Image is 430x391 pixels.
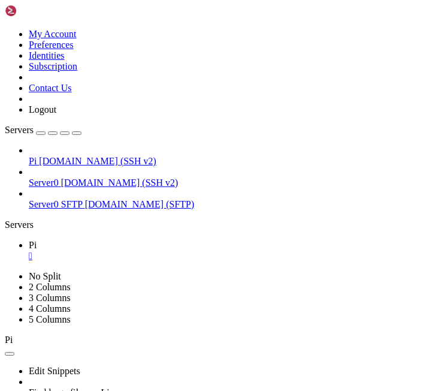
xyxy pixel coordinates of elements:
a: 4 Columns [29,303,71,314]
span: Server0 [29,178,59,188]
x-row: 9090/ [5,134,273,145]
a: Server0 [DOMAIN_NAME] (SSH v2) [29,178,425,188]
x-row: [DOMAIN_NAME][URL][DOMAIN_NAME])" [5,184,273,194]
x-row: Linux pi [DATE]-arm64 #1 SMP Debian 6.12.27-1 (2025- [5,5,273,15]
li: Pi [DOMAIN_NAME] (SSH v2) [29,145,425,167]
a: Logout [29,104,56,115]
a: Subscription [29,61,77,71]
a: 5 Columns [29,314,71,324]
x-row: m are free software; [5,45,273,55]
x-row: o the extent [5,104,273,115]
a: Identities [29,50,65,61]
a: Server0 SFTP [DOMAIN_NAME] (SFTP) [29,199,425,210]
a: My Account [29,29,77,39]
x-row: Web console: [URL] or [URL][TECHNICAL_ID]: [5,125,273,135]
x-row: 500 history | grep curl [5,244,273,254]
li: Server0 SFTP [DOMAIN_NAME] (SFTP) [29,188,425,210]
x-row: the exact distribution terms for each program are des [5,55,273,65]
a: Preferences [29,40,74,50]
div: (0, 26) [5,264,10,274]
span: Servers [5,125,34,135]
x-row: 233 sh -c "$(curl -fsSL [URL] [5,175,273,185]
x-row: nunchuckfusion@pi:~$ history | grep curl [5,164,273,175]
x-row: 05-06) aarch64 [5,15,273,25]
li: Server0 [DOMAIN_NAME] (SSH v2) [29,167,425,188]
a: 3 Columns [29,293,71,303]
a: Pi [29,240,425,261]
a: Pi [DOMAIN_NAME] (SSH v2) [29,156,425,167]
span: [DOMAIN_NAME] (SFTP) [85,199,195,209]
x-row: Last login: [DATE] from [TECHNICAL_ID] [5,154,273,164]
a:  [29,251,425,261]
span: Pi [29,156,37,166]
span: [DOMAIN_NAME] (SSH v2) [39,156,156,166]
img: Shellngn [5,5,74,17]
x-row: wser-archive-keyring.gpg [URL] [5,224,273,234]
x-row: cribed in the [5,65,273,75]
a: 2 Columns [29,282,71,292]
a: Contact Us [29,83,72,93]
x-row: Debian GNU/Linux comes with ABSOLUTELY NO WARRANTY, t [5,95,273,105]
span: [DOMAIN_NAME] (SSH v2) [61,178,178,188]
x-row: nunchuckfusion@pi:~$ curl [TECHNICAL_ID] [5,254,273,264]
div: Servers [5,219,425,230]
a: No Split [29,271,61,281]
x-row: [DOMAIN_NAME][URL][DOMAIN_NAME] [5,234,273,244]
span: Pi [29,240,37,250]
span: Pi [5,335,13,345]
x-row: The programs included with the Debian GNU/Linux syste [5,35,273,45]
a: Edit Snippets [29,366,80,376]
x-row: 320 sudo curl -fsSLo /usr/share/keyrings/brave-bro [5,214,273,224]
x-row: [PERSON_NAME]/notes/latest-release/[DOMAIN_NAME] | sudo bash [5,204,273,215]
x-row: permitted by applicable law. [5,115,273,125]
x-row: 239 curl -Ls [URL][DOMAIN_NAME] [5,194,273,204]
span: Server0 SFTP [29,199,83,209]
a: Servers [5,125,81,135]
x-row: individual files in /usr/share/doc/*/copyright. [5,74,273,85]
